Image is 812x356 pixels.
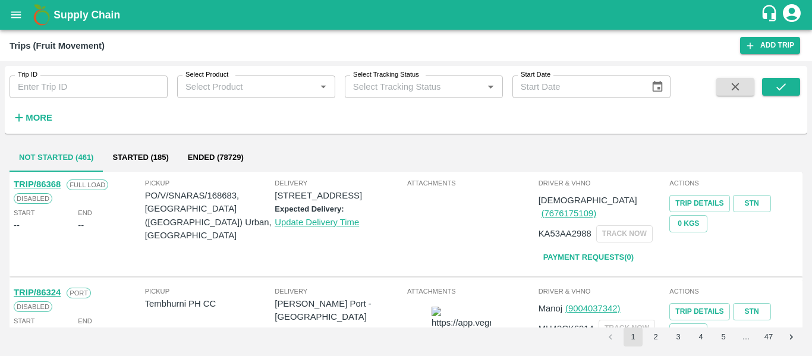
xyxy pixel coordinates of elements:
a: STN [733,195,771,212]
span: Driver & VHNo [539,286,668,297]
div: -- [78,326,84,339]
button: 0 Kgs [669,323,707,341]
p: PO/V/SNARAS/168683, [GEOGRAPHIC_DATA] ([GEOGRAPHIC_DATA]) Urban, [GEOGRAPHIC_DATA] [145,189,275,242]
a: Trip Details [669,303,729,320]
button: Go to page 4 [691,327,710,346]
span: Start [14,207,34,218]
label: Start Date [521,70,550,80]
span: Delivery [275,286,405,297]
input: Select Product [181,79,312,94]
label: Select Tracking Status [353,70,419,80]
button: Open [483,79,498,94]
input: Enter Trip ID [10,75,168,98]
p: MH43CK6214 [539,322,594,335]
div: customer-support [760,4,781,26]
button: Go to page 3 [669,327,688,346]
span: Full Load [67,179,108,190]
label: Select Product [185,70,228,80]
span: Disabled [14,193,52,204]
a: (7676175109) [542,209,596,218]
a: Trip Details [669,195,729,212]
p: [PERSON_NAME] Port - [GEOGRAPHIC_DATA] [275,297,405,324]
nav: pagination navigation [599,327,802,346]
span: Driver & VHNo [539,178,668,188]
strong: More [26,113,52,122]
span: [DEMOGRAPHIC_DATA] [539,196,637,205]
span: End [78,316,92,326]
span: Pickup [145,286,275,297]
span: Port [67,288,91,298]
div: -- [14,219,20,232]
button: More [10,108,55,128]
label: Expected Delivery: [275,204,344,213]
span: Start [14,316,34,326]
span: Attachments [407,178,536,188]
button: Open [316,79,331,94]
div: … [737,332,756,343]
img: logo [30,3,53,27]
button: Go to page 47 [759,327,778,346]
button: Choose date [646,75,669,98]
button: Not Started (461) [10,143,103,172]
a: TRIP/86324 [14,288,61,297]
span: Disabled [14,301,52,312]
span: End [78,207,92,218]
a: Payment Requests(0) [539,247,638,268]
div: Trips (Fruit Movement) [10,38,105,53]
button: 0 Kgs [669,215,707,232]
input: Start Date [512,75,642,98]
div: account of current user [781,2,802,27]
a: Update Delivery Time [275,218,359,227]
p: Tembhurni PH CC [145,297,275,310]
label: Trip ID [18,70,37,80]
button: Go to page 5 [714,327,733,346]
button: Ended (78729) [178,143,253,172]
p: KA53AA2988 [539,227,591,240]
button: Started (185) [103,143,178,172]
button: open drawer [2,1,30,29]
input: Select Tracking Status [348,79,464,94]
span: Actions [669,178,798,188]
span: Actions [669,286,798,297]
span: Pickup [145,178,275,188]
button: Go to page 2 [646,327,665,346]
span: Manoj [539,304,562,313]
div: -- [14,326,20,339]
a: TRIP/86368 [14,179,61,189]
a: Supply Chain [53,7,760,23]
div: -- [78,219,84,232]
a: Add Trip [740,37,800,54]
span: Delivery [275,178,405,188]
button: page 1 [624,327,643,346]
a: STN [733,303,771,320]
button: Go to next page [782,327,801,346]
p: [STREET_ADDRESS] [275,189,405,202]
a: (9004037342) [565,304,620,313]
span: Attachments [407,286,536,297]
b: Supply Chain [53,9,120,21]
